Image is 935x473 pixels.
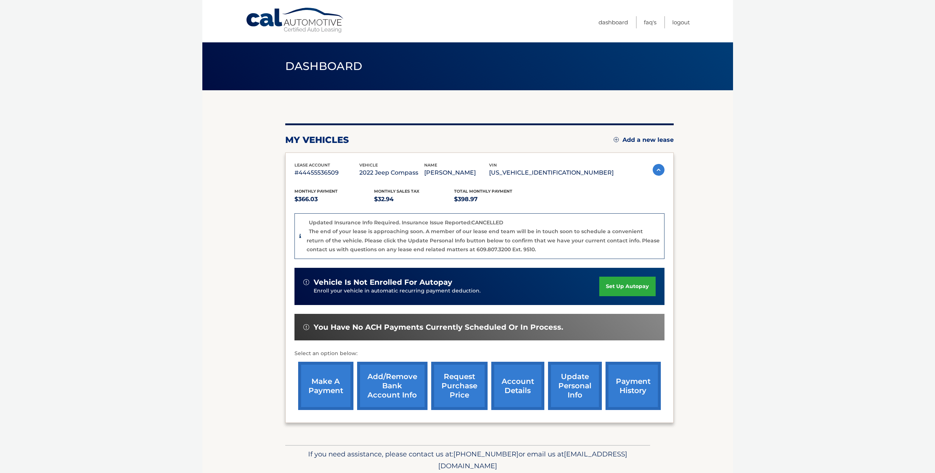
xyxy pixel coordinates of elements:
[294,168,359,178] p: #44455536509
[614,137,619,142] img: add.svg
[314,287,600,295] p: Enroll your vehicle in automatic recurring payment deduction.
[454,189,512,194] span: Total Monthly Payment
[644,16,656,28] a: FAQ's
[374,189,419,194] span: Monthly sales Tax
[599,277,655,296] a: set up autopay
[285,59,363,73] span: Dashboard
[359,168,424,178] p: 2022 Jeep Compass
[298,362,353,410] a: make a payment
[314,323,563,332] span: You have no ACH payments currently scheduled or in process.
[309,219,503,226] p: Updated Insurance Info Required. Insurance Issue Reported:CANCELLED
[303,279,309,285] img: alert-white.svg
[438,450,627,470] span: [EMAIL_ADDRESS][DOMAIN_NAME]
[491,362,544,410] a: account details
[303,324,309,330] img: alert-white.svg
[672,16,690,28] a: Logout
[314,278,452,287] span: vehicle is not enrolled for autopay
[294,162,330,168] span: lease account
[294,349,664,358] p: Select an option below:
[653,164,664,176] img: accordion-active.svg
[294,189,338,194] span: Monthly Payment
[424,168,489,178] p: [PERSON_NAME]
[290,448,645,472] p: If you need assistance, please contact us at: or email us at
[489,168,614,178] p: [US_VEHICLE_IDENTIFICATION_NUMBER]
[359,162,378,168] span: vehicle
[454,194,534,204] p: $398.97
[489,162,497,168] span: vin
[453,450,519,458] span: [PHONE_NUMBER]
[614,136,674,144] a: Add a new lease
[357,362,428,410] a: Add/Remove bank account info
[307,228,660,253] p: The end of your lease is approaching soon. A member of our lease end team will be in touch soon t...
[606,362,661,410] a: payment history
[431,362,488,410] a: request purchase price
[285,134,349,146] h2: my vehicles
[245,7,345,34] a: Cal Automotive
[599,16,628,28] a: Dashboard
[374,194,454,204] p: $32.94
[548,362,602,410] a: update personal info
[294,194,374,204] p: $366.03
[424,162,437,168] span: name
